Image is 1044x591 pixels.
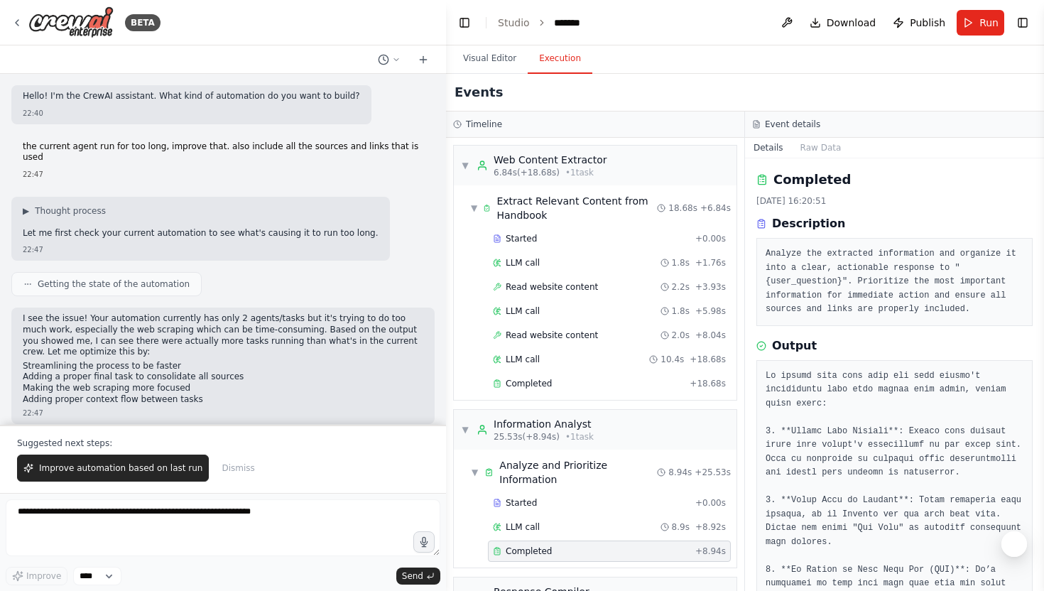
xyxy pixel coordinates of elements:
button: Run [957,10,1004,36]
p: Let me first check your current automation to see what's causing it to run too long. [23,228,379,239]
a: Studio [498,17,530,28]
span: 1.8s [672,257,690,269]
span: Completed [506,378,552,389]
span: + 8.04s [695,330,726,341]
button: Visual Editor [452,44,528,74]
button: Hide left sidebar [455,13,474,33]
button: Dismiss [214,455,261,482]
span: + 18.68s [690,354,726,365]
button: Execution [528,44,592,74]
span: + 18.68s [690,378,726,389]
span: 18.68s [668,202,697,214]
div: Analyze and Prioritize Information [499,458,657,487]
span: Read website content [506,330,598,341]
span: LLM call [506,354,540,365]
span: 8.9s [672,521,690,533]
h2: Events [455,82,503,102]
img: Logo [28,6,114,38]
button: Click to speak your automation idea [413,531,435,553]
h3: Timeline [466,119,502,130]
span: • 1 task [565,167,594,178]
span: Started [506,497,537,509]
span: Improve automation based on last run [39,462,202,474]
span: 2.2s [672,281,690,293]
span: + 0.00s [695,233,726,244]
span: + 0.00s [695,497,726,509]
span: 10.4s [660,354,684,365]
button: Show right sidebar [1013,13,1033,33]
li: Making the web scraping more focused [23,383,423,394]
div: BETA [125,14,161,31]
span: + 8.94s [695,546,726,557]
span: 25.53s (+8.94s) [494,431,560,443]
li: Streamlining the process to be faster [23,361,423,372]
div: 22:40 [23,108,360,119]
span: Completed [506,546,552,557]
span: 6.84s (+18.68s) [494,167,560,178]
p: the current agent run for too long, improve that. also include all the sources and links that is ... [23,141,423,163]
span: + 5.98s [695,305,726,317]
span: ▼ [471,467,479,478]
div: Web Content Extractor [494,153,607,167]
span: 1.8s [672,305,690,317]
h3: Output [772,337,817,354]
span: Send [402,570,423,582]
p: Suggested next steps: [17,438,429,449]
span: Started [506,233,537,244]
button: Download [804,10,882,36]
span: ▼ [461,160,469,171]
span: ▶ [23,205,29,217]
nav: breadcrumb [498,16,580,30]
button: Raw Data [792,138,850,158]
pre: Analyze the extracted information and organize it into a clear, actionable response to "{user_que... [766,247,1023,317]
span: 8.94s [668,467,692,478]
span: Thought process [35,205,106,217]
button: ▶Thought process [23,205,106,217]
span: ▼ [461,424,469,435]
div: 22:47 [23,408,423,418]
span: Run [979,16,999,30]
span: • 1 task [565,431,594,443]
p: I see the issue! Your automation currently has only 2 agents/tasks but it's trying to do too much... [23,313,423,357]
button: Switch to previous chat [372,51,406,68]
span: Improve [26,570,61,582]
span: + 3.93s [695,281,726,293]
span: Publish [910,16,945,30]
span: LLM call [506,305,540,317]
div: Extract Relevant Content from Handbook [496,194,657,222]
li: Adding proper context flow between tasks [23,394,423,406]
h2: Completed [773,170,851,190]
span: LLM call [506,521,540,533]
div: Information Analyst [494,417,594,431]
span: ▼ [471,202,477,214]
button: Start a new chat [412,51,435,68]
div: 22:47 [23,244,379,255]
button: Send [396,568,440,585]
div: 22:47 [23,169,423,180]
span: + 8.92s [695,521,726,533]
div: [DATE] 16:20:51 [756,195,1033,207]
h3: Description [772,215,845,232]
span: Download [827,16,876,30]
span: Getting the state of the automation [38,278,190,290]
span: 2.0s [672,330,690,341]
button: Details [745,138,792,158]
p: Hello! I'm the CrewAI assistant. What kind of automation do you want to build? [23,91,360,102]
span: + 25.53s [695,467,731,478]
span: Read website content [506,281,598,293]
button: Improve [6,567,67,585]
button: Improve automation based on last run [17,455,209,482]
span: LLM call [506,257,540,269]
span: + 1.76s [695,257,726,269]
span: + 6.84s [700,202,731,214]
span: Dismiss [222,462,254,474]
button: Publish [887,10,951,36]
h3: Event details [765,119,820,130]
li: Adding a proper final task to consolidate all sources [23,372,423,383]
